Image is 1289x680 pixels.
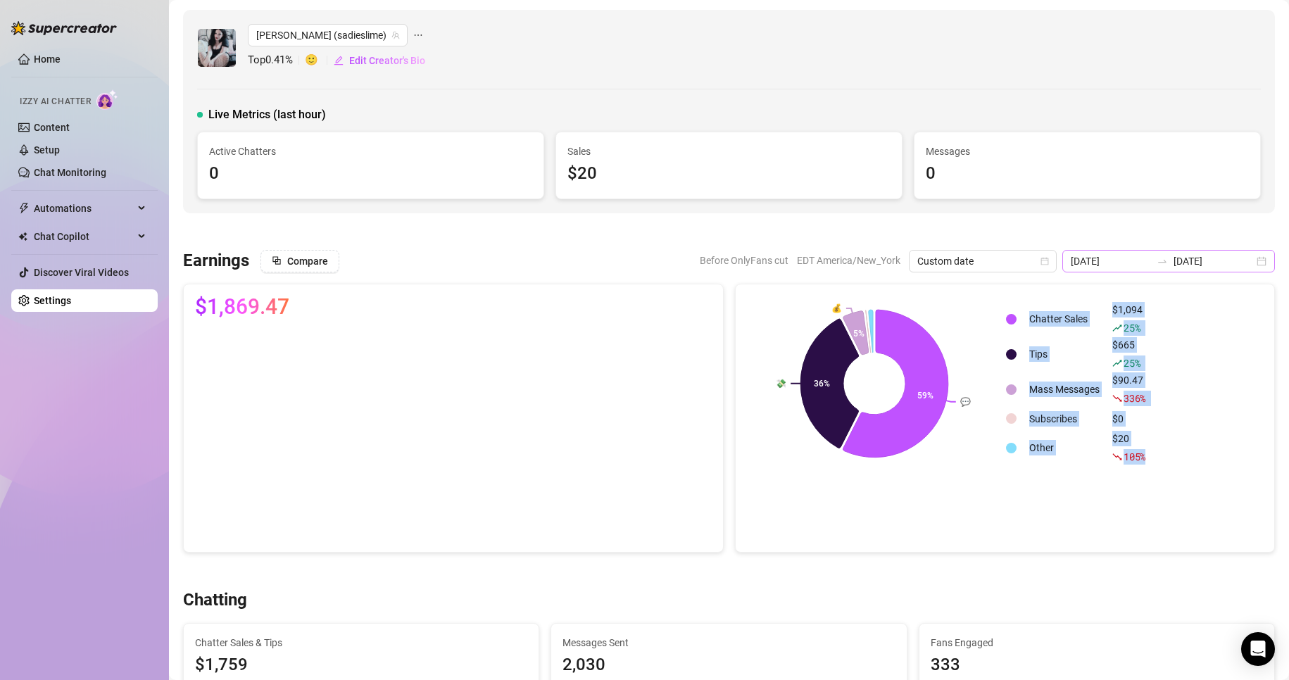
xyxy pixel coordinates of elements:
[1112,411,1145,427] div: $0
[1071,253,1151,269] input: Start date
[1112,337,1145,371] div: $665
[260,250,339,272] button: Compare
[195,652,527,679] span: $1,759
[567,144,891,159] span: Sales
[34,295,71,306] a: Settings
[34,167,106,178] a: Chat Monitoring
[1040,257,1049,265] span: calendar
[11,21,117,35] img: logo-BBDzfeDw.svg
[208,106,326,123] span: Live Metrics (last hour)
[700,250,788,271] span: Before OnlyFans cut
[960,396,971,407] text: 💬
[1112,393,1122,403] span: fall
[1124,450,1145,463] span: 105 %
[34,122,70,133] a: Content
[34,267,129,278] a: Discover Viral Videos
[567,160,891,187] div: $20
[413,24,423,46] span: ellipsis
[1112,452,1122,462] span: fall
[1024,337,1105,371] td: Tips
[195,635,527,650] span: Chatter Sales & Tips
[195,296,289,318] span: $1,869.47
[926,160,1249,187] div: 0
[349,55,425,66] span: Edit Creator's Bio
[1024,431,1105,465] td: Other
[183,589,247,612] h3: Chatting
[931,635,1263,650] span: Fans Engaged
[209,144,532,159] span: Active Chatters
[34,144,60,156] a: Setup
[20,95,91,108] span: Izzy AI Chatter
[209,160,532,187] div: 0
[1174,253,1254,269] input: End date
[1112,323,1122,333] span: rise
[183,250,249,272] h3: Earnings
[1024,408,1105,429] td: Subscribes
[831,303,842,313] text: 💰
[562,652,895,679] div: 2,030
[917,251,1048,272] span: Custom date
[287,256,328,267] span: Compare
[272,256,282,265] span: block
[1124,321,1140,334] span: 25 %
[1024,302,1105,336] td: Chatter Sales
[931,652,1263,679] div: 333
[391,31,400,39] span: team
[18,232,27,241] img: Chat Copilot
[1241,632,1275,666] div: Open Intercom Messenger
[34,197,134,220] span: Automations
[1024,372,1105,406] td: Mass Messages
[248,52,305,69] span: Top 0.41 %
[1157,256,1168,267] span: to
[96,89,118,110] img: AI Chatter
[776,378,786,389] text: 💸
[256,25,399,46] span: Sadie (sadieslime)
[1112,431,1145,465] div: $20
[34,53,61,65] a: Home
[18,203,30,214] span: thunderbolt
[797,250,900,271] span: EDT America/New_York
[1124,356,1140,370] span: 25 %
[562,635,895,650] span: Messages Sent
[198,29,236,67] img: Sadie
[334,56,344,65] span: edit
[1112,372,1145,406] div: $90.47
[1112,358,1122,368] span: rise
[1124,391,1145,405] span: 336 %
[1157,256,1168,267] span: swap-right
[926,144,1249,159] span: Messages
[34,225,134,248] span: Chat Copilot
[1112,302,1145,336] div: $1,094
[305,52,333,69] span: 🙂
[333,49,426,72] button: Edit Creator's Bio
